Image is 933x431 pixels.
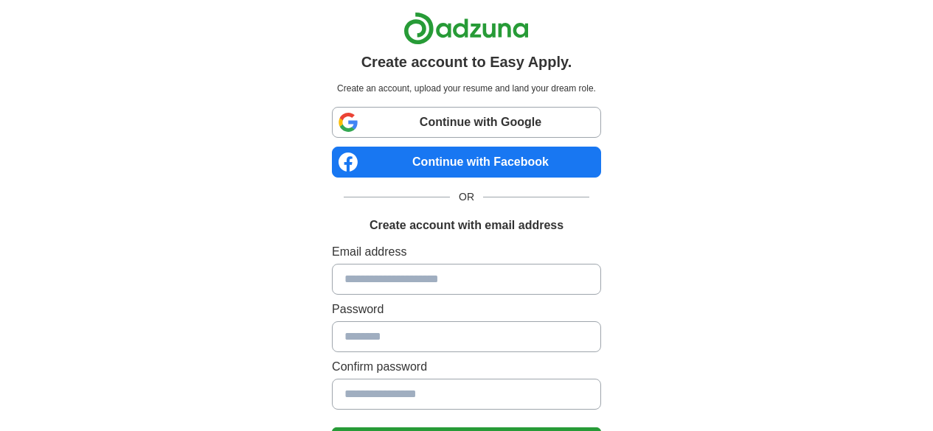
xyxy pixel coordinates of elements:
[332,107,601,138] a: Continue with Google
[332,301,601,318] label: Password
[332,358,601,376] label: Confirm password
[361,51,572,73] h1: Create account to Easy Apply.
[335,82,598,95] p: Create an account, upload your resume and land your dream role.
[450,189,483,205] span: OR
[370,217,563,234] h1: Create account with email address
[403,12,529,45] img: Adzuna logo
[332,147,601,178] a: Continue with Facebook
[332,243,601,261] label: Email address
